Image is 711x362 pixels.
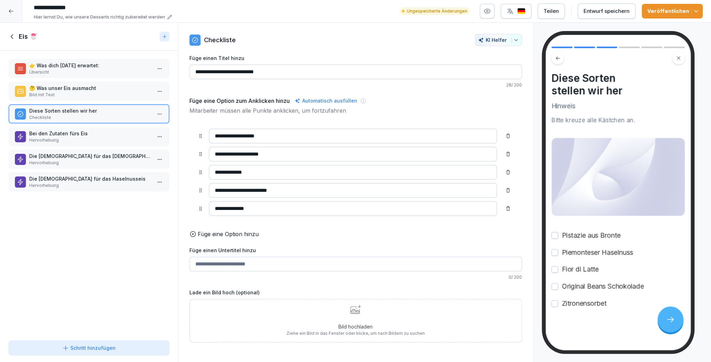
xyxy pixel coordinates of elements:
[189,97,290,105] h5: Füge eine Option zum Anklicken hinzu
[189,274,522,280] p: 0 / 200
[562,265,599,274] p: Fior di Latte
[8,104,170,123] div: Diese Sorten stellen wir herCheckliste
[8,172,170,191] div: Die [DEMOGRAPHIC_DATA] für das HaselnusseisHervorhebung
[551,72,685,97] h4: Diese Sorten stellen wir her
[287,330,425,337] p: Ziehe ein Bild in das Fenster oder klicke, um nach Bildern zu suchen
[293,97,359,105] div: Automatisch ausfüllen
[204,35,236,45] p: Checkliste
[189,82,522,88] p: 28 / 200
[189,106,522,115] p: Mitarbeiter müssen alle Punkte anklicken, um fortzufahren
[29,152,151,160] p: Die [DEMOGRAPHIC_DATA] für das [DEMOGRAPHIC_DATA]
[29,107,151,114] p: Diese Sorten stellen wir her
[29,114,151,121] p: Checkliste
[19,32,37,41] h1: Eis 🍧
[475,34,522,46] button: KI Helfer
[29,69,151,75] p: Übersicht
[189,54,522,62] label: Füge einen Titel hinzu
[34,14,165,21] p: Hier lernst Du, wie unsere Desserts richtig zubereitet werden
[8,150,170,169] div: Die [DEMOGRAPHIC_DATA] für das [DEMOGRAPHIC_DATA]Hervorhebung
[551,138,685,216] img: ImageAndTextPreview.jpg
[642,4,703,18] button: Veröffentlichen
[538,3,565,19] button: Teilen
[647,7,697,15] div: Veröffentlichen
[551,115,685,124] div: Bitte kreuze alle Kästchen an.
[29,137,151,143] p: Hervorhebung
[29,92,151,98] p: Bild mit Text
[562,231,620,240] p: Pistazie aus Bronte
[8,340,170,355] button: Schritt hinzufügen
[562,282,644,292] p: Original Beans Schokolade
[29,175,151,182] p: Die [DEMOGRAPHIC_DATA] für das Haselnusseis
[8,127,170,146] div: Bei den Zutaten fürs EisHervorhebung
[562,299,606,309] p: Zitronensorbet
[29,130,151,137] p: Bei den Zutaten fürs Eis
[62,344,116,352] div: Schritt hinzufügen
[189,247,522,254] label: Füge einen Untertitel hinzu
[29,62,151,69] p: 👉 Was dich [DATE] erwartet:
[189,289,522,296] label: Lade ein Bild hoch (optional)
[8,82,170,101] div: 🤔 Was unser Eis ausmachtBild mit Text
[29,182,151,189] p: Hervorhebung
[198,230,259,238] p: Füge eine Option hinzu
[8,59,170,78] div: 👉 Was dich [DATE] erwartet:Übersicht
[551,101,685,111] p: Hinweis
[29,160,151,166] p: Hervorhebung
[407,8,467,14] p: Ungespeicherte Änderungen
[584,7,630,15] div: Entwurf speichern
[287,323,425,330] p: Bild hochladen
[562,248,633,257] p: Piemonteser Haselnuss
[478,37,519,43] div: KI Helfer
[578,3,635,19] button: Entwurf speichern
[29,84,151,92] p: 🤔 Was unser Eis ausmacht
[544,7,559,15] div: Teilen
[517,8,525,15] img: de.svg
